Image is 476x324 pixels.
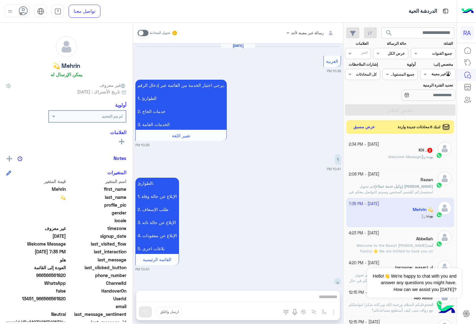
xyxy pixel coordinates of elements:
img: defaultAdmin.png [438,230,452,244]
span: لديك 6 محادثات جديدة واردة [398,124,440,130]
span: first_name [67,186,127,192]
span: email [67,303,127,310]
h6: Notes [114,155,126,161]
span: وعليكم السلام ورحمة الله وبركاته شكرا لتواصلكم مع رواف منى كيف أستطيع مساعدتكم؟ [349,302,433,312]
a: تواصل معنا [69,5,100,18]
span: timezone [67,225,127,232]
span: 966566561820 [6,272,66,279]
img: tab [442,7,449,15]
span: false [6,288,66,294]
h6: العلامات [6,129,126,135]
img: tab [37,8,44,15]
img: WhatsApp [436,241,442,247]
span: profile_pic [67,202,127,208]
span: Welcome Message [6,241,66,247]
span: signup_date [67,233,127,239]
a: tab [51,5,64,18]
button: تطبيق الفلاتر [345,104,455,115]
img: Logo [461,5,474,18]
div: اختر [361,50,368,57]
label: القناة: [411,41,453,46]
span: last_message [67,256,127,263]
span: null [6,209,66,216]
label: تحديد الفترة الزمنية [383,82,453,88]
span: phone_number [67,272,127,279]
span: search [385,29,393,37]
b: : [426,243,433,248]
span: last_visited_flow [67,241,127,247]
span: last_clicked_button [67,264,127,271]
span: هلو [6,256,66,263]
span: Mehrin [6,186,66,192]
h5: Razan [420,177,433,182]
span: تغيير اللغة [172,133,190,138]
img: WhatsApp [436,182,442,188]
span: اسم المتغير [67,178,127,185]
span: رسالة غير معينة لأحد [291,31,324,35]
b: : [426,154,433,159]
small: 10:41 PM [327,167,341,171]
p: 2/7/2025, 10:39 PM [135,80,227,130]
label: العلامات [346,41,368,46]
button: search [381,27,397,41]
p: الدردشة الحية [409,7,437,16]
span: 2024-12-03T14:51:01.922Z [6,233,66,239]
small: [DATE] - 2:34 PM [349,142,379,148]
span: 💫 [6,194,66,200]
p: 2/7/2025, 10:41 PM [335,154,341,165]
img: defaultAdmin.png [438,171,452,185]
b: لم يتم التحديد [102,114,123,119]
h6: [DATE] [221,44,255,48]
img: WhatsApp [436,300,442,307]
span: last_message_sentiment [67,311,127,317]
span: ChannelId [67,280,127,286]
small: 10:39 PM [327,68,341,73]
span: Welcome Message [388,154,426,159]
span: تاريخ الأشتراك : [DATE] [77,88,120,95]
p: 2/7/2025, 10:41 PM [334,278,341,289]
span: 2 [6,280,66,286]
h6: يمكن الإرسال له [51,72,82,77]
span: last_name [67,194,127,200]
div: RA [460,26,474,40]
h6: أولوية [115,102,126,108]
span: last_interaction [67,248,127,255]
h5: Allo Assur [414,295,433,301]
span: بوت [427,154,433,159]
img: defaultAdmin.png [438,142,452,156]
h6: المتغيرات [107,170,126,175]
small: 10:39 PM [135,143,149,148]
span: UserId [67,295,127,302]
span: HandoverOn [67,288,127,294]
span: null [6,303,66,310]
span: انت [427,302,433,307]
label: إشارات الملاحظات [346,62,378,67]
img: hulul-logo.png [435,299,457,321]
h5: KH . [419,148,433,153]
span: Hello!👋 We're happy to chat with you and answer any questions you might have. How can we assist y... [367,268,461,298]
b: : [373,184,433,189]
span: locale [67,217,127,224]
span: القائمة الرئيسية [143,257,171,262]
img: profile [6,7,14,15]
img: WhatsApp [436,152,442,158]
span: العربية [326,59,338,64]
label: حالة الرسالة [374,41,406,46]
button: عرض مسبق [351,123,378,132]
span: null [6,217,66,224]
b: : [426,302,433,307]
span: 2025-09-23T16:35:13.1844145Z [6,248,66,255]
button: ارسل واغلق [157,307,182,317]
span: غير معروف [100,82,126,88]
h5: Mehrin 💫 [53,62,80,69]
label: مخصص إلى: [421,62,453,67]
img: defaultAdmin.png [56,36,77,57]
span: العودة إلى القائمة [6,264,66,271]
label: أولوية [383,62,415,67]
span: 0 [6,311,66,317]
img: notes [17,156,22,161]
img: add [7,156,12,162]
small: [DATE] - 4:20 PM [349,260,379,266]
img: tab [54,8,61,15]
span: قيمة المتغير [6,178,66,185]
